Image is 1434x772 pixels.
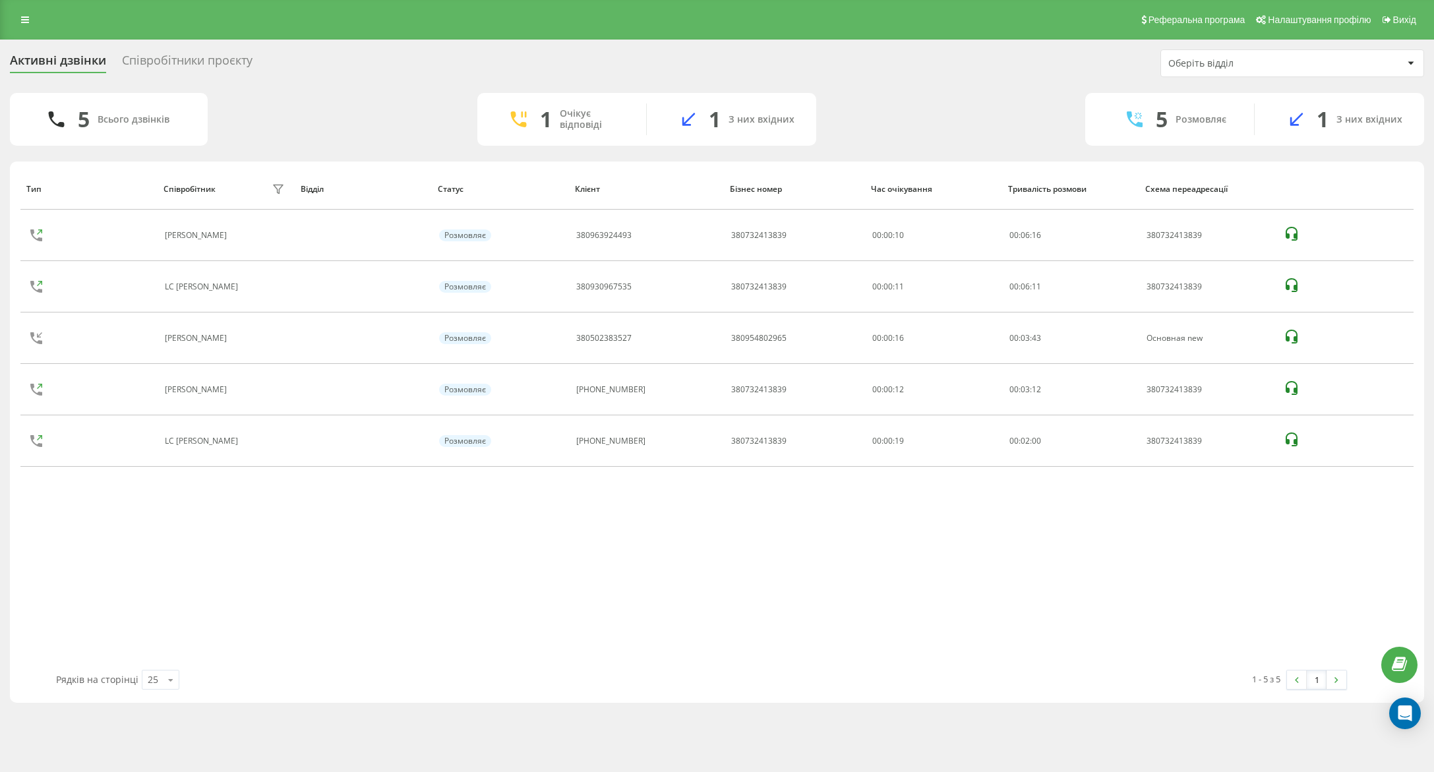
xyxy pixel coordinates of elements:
div: Розмовляє [439,384,491,396]
div: 380502383527 [576,334,632,343]
div: Очікує відповіді [560,108,626,131]
div: Час очікування [871,185,996,194]
span: 00 [1009,384,1019,395]
span: 00 [1009,281,1019,292]
span: 06 [1021,229,1030,241]
div: : : [1009,334,1041,343]
div: 00:00:12 [872,385,995,394]
div: З них вхідних [729,114,794,125]
div: Статус [438,185,562,194]
div: Розмовляє [439,281,491,293]
div: Розмовляє [439,229,491,241]
div: [PERSON_NAME] [165,231,230,240]
div: 00:00:10 [872,231,995,240]
div: 00:00:19 [872,436,995,446]
div: Співробітники проєкту [122,53,253,74]
span: 00 [1032,435,1041,446]
div: 1 [709,107,721,132]
span: 03 [1021,384,1030,395]
div: Оберіть відділ [1168,58,1326,69]
div: Розмовляє [439,332,491,344]
div: 380732413839 [1147,436,1269,446]
div: Основная new [1147,334,1269,343]
div: 1 [540,107,552,132]
div: Клієнт [575,185,717,194]
div: Співробітник [164,185,216,194]
div: : : [1009,385,1041,394]
span: Рядків на сторінці [56,673,138,686]
div: 5 [78,107,90,132]
div: LC [PERSON_NAME] [165,436,241,446]
div: [PERSON_NAME] [165,334,230,343]
div: Тривалість розмови [1008,185,1133,194]
div: 00:00:16 [872,334,995,343]
div: 380732413839 [731,231,787,240]
span: 06 [1021,281,1030,292]
div: [PERSON_NAME] [165,385,230,394]
span: 00 [1009,332,1019,343]
div: Розмовляє [439,435,491,447]
div: LC [PERSON_NAME] [165,282,241,291]
div: [PHONE_NUMBER] [576,385,645,394]
div: 5 [1156,107,1168,132]
div: 00:00:11 [872,282,995,291]
div: : : [1009,436,1041,446]
div: 380732413839 [731,385,787,394]
span: 03 [1021,332,1030,343]
div: 25 [148,673,158,686]
div: З них вхідних [1336,114,1402,125]
div: Схема переадресації [1145,185,1270,194]
span: Налаштування профілю [1268,15,1371,25]
div: 380954802965 [731,334,787,343]
div: Тип [26,185,151,194]
div: 380930967535 [576,282,632,291]
span: 02 [1021,435,1030,446]
div: 1 [1317,107,1329,132]
span: 43 [1032,332,1041,343]
span: Реферальна програма [1149,15,1245,25]
div: Відділ [301,185,425,194]
a: 1 [1307,670,1327,689]
div: 1 - 5 з 5 [1252,672,1280,686]
div: Open Intercom Messenger [1389,698,1421,729]
span: Вихід [1393,15,1416,25]
div: 380732413839 [731,436,787,446]
div: 380732413839 [1147,282,1269,291]
div: : : [1009,282,1041,291]
div: Активні дзвінки [10,53,106,74]
div: Бізнес номер [730,185,858,194]
div: [PHONE_NUMBER] [576,436,645,446]
div: Всього дзвінків [98,114,169,125]
span: 12 [1032,384,1041,395]
span: 16 [1032,229,1041,241]
div: : : [1009,231,1041,240]
span: 00 [1009,435,1019,446]
div: 380732413839 [1147,385,1269,394]
span: 00 [1009,229,1019,241]
span: 11 [1032,281,1041,292]
div: 380963924493 [576,231,632,240]
div: 380732413839 [1147,231,1269,240]
div: 380732413839 [731,282,787,291]
div: Розмовляє [1176,114,1226,125]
